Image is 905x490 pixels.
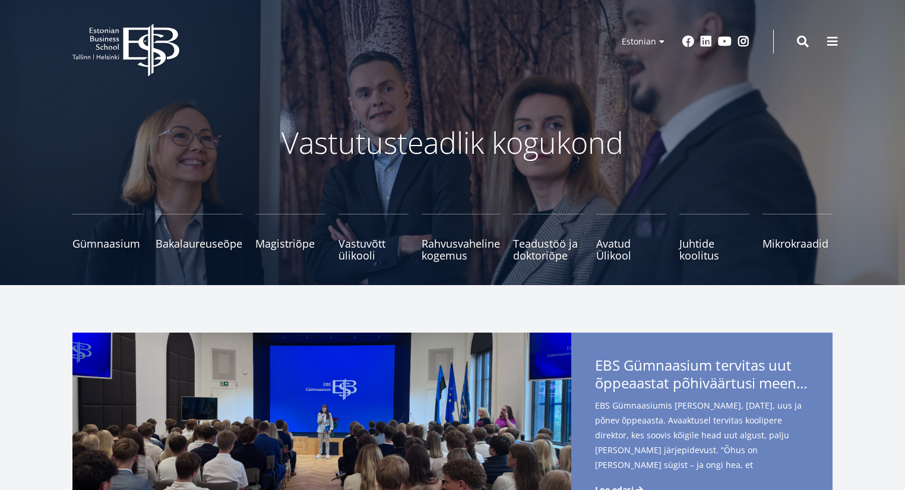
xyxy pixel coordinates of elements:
p: Vastutusteadlik kogukond [138,125,767,160]
span: EBS Gümnaasium tervitas uut [595,356,809,396]
a: Instagram [738,36,749,48]
span: Teadustöö ja doktoriõpe [513,238,583,261]
a: Avatud Ülikool [596,214,666,261]
a: Linkedin [700,36,712,48]
span: Magistriõpe [255,238,325,249]
span: Gümnaasium [72,238,143,249]
a: Facebook [682,36,694,48]
a: Juhtide koolitus [679,214,749,261]
span: Bakalaureuseõpe [156,238,242,249]
a: Vastuvõtt ülikooli [338,214,409,261]
span: Avatud Ülikool [596,238,666,261]
a: Youtube [718,36,732,48]
span: Vastuvõtt ülikooli [338,238,409,261]
a: Gümnaasium [72,214,143,261]
a: Bakalaureuseõpe [156,214,242,261]
a: Teadustöö ja doktoriõpe [513,214,583,261]
a: Rahvusvaheline kogemus [422,214,500,261]
a: Magistriõpe [255,214,325,261]
span: õppeaastat põhiväärtusi meenutades [595,374,809,392]
a: Mikrokraadid [762,214,833,261]
span: Juhtide koolitus [679,238,749,261]
span: Mikrokraadid [762,238,833,249]
span: Rahvusvaheline kogemus [422,238,500,261]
